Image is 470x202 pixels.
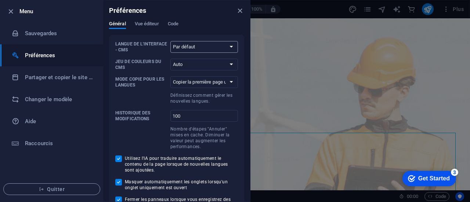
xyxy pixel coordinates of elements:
div: Préférences [109,21,244,35]
span: Vue éditeur [135,19,159,30]
h6: Menu [19,7,97,16]
span: Masquer automatiquement les onglets lorsqu'un onglet uniquement est ouvert [125,179,238,191]
p: Langue de l'interface - CMS [115,41,167,53]
p: Définissez comment gérer les nouvelles langues. [170,92,238,104]
h6: Aide [25,117,93,126]
button: Quitter [3,183,100,195]
select: Mode copie pour les languesDéfinissez comment gérer les nouvelles langues. [170,76,238,88]
div: Get Started [20,8,51,15]
span: Général [109,19,126,30]
button: close [235,6,244,15]
h6: Sauvegardes [25,29,93,38]
input: Historique des modificationsNombre d'étapes "Annuler" mises en cache. Diminuer la valeur peut aug... [170,110,238,122]
select: Jeu de couleurs du CMS [170,59,238,70]
p: Jeu de couleurs du CMS [115,59,167,70]
span: Utilisez l'IA pour traduire automatiquement le contenu de la page lorsque de nouvelles langues so... [125,155,238,173]
p: Historique des modifications [115,110,167,122]
p: Nombre d'étapes "Annuler" mises en cache. Diminuer la valeur peut augmenter les performances. [170,126,238,150]
h6: Changer le modèle [25,95,93,104]
span: Quitter [10,186,94,192]
h6: Préférences [109,6,147,15]
div: Get Started 3 items remaining, 40% complete [4,4,58,19]
span: Code [168,19,178,30]
h6: Partager et copier le site web [25,73,93,82]
a: Aide [0,110,103,132]
p: Mode copie pour les langues [115,76,167,88]
div: 3 [53,1,60,9]
h6: Raccourcis [25,139,93,148]
select: Langue de l'interface - CMS [170,41,238,53]
h6: Préférences [25,51,93,60]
